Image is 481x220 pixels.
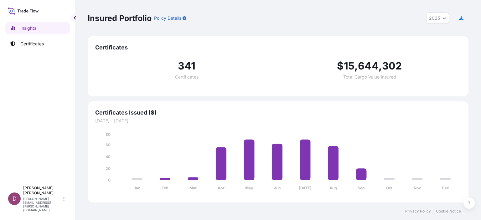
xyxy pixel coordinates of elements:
[386,186,393,190] tspan: Oct
[162,186,168,190] tspan: Feb
[329,186,337,190] tspan: Aug
[426,13,449,24] button: Year Selector
[382,61,402,71] span: 302
[344,61,354,71] span: 15
[337,61,344,71] span: $
[442,186,449,190] tspan: Dec
[274,186,281,190] tspan: Jun
[299,186,312,190] tspan: [DATE]
[429,15,440,21] span: 2025
[436,209,461,214] a: Cookie Notice
[379,61,382,71] span: ,
[108,178,111,182] tspan: 0
[354,61,358,71] span: ,
[106,142,111,147] tspan: 60
[175,75,199,79] span: Certificates
[106,132,111,137] tspan: 80
[23,186,62,196] p: [PERSON_NAME] [PERSON_NAME]
[95,109,461,116] span: Certificates Issued ($)
[5,38,70,50] a: Certificates
[414,186,421,190] tspan: Nov
[245,186,253,190] tspan: May
[405,209,431,214] a: Privacy Policy
[358,186,365,190] tspan: Sep
[20,25,36,31] p: Insights
[189,186,197,190] tspan: Mar
[95,44,461,51] span: Certificates
[218,186,225,190] tspan: Apr
[154,15,181,21] p: Policy Details
[5,22,70,34] a: Insights
[13,196,17,202] span: D
[20,41,44,47] p: Certificates
[358,61,379,71] span: 644
[178,61,196,71] span: 341
[106,166,111,171] tspan: 20
[95,118,461,124] span: [DATE] - [DATE]
[88,13,152,23] p: Insured Portfolio
[106,154,111,159] tspan: 40
[343,75,396,79] span: Total Cargo Value Insured
[134,186,140,190] tspan: Jan
[23,197,62,212] p: [PERSON_NAME][EMAIL_ADDRESS][PERSON_NAME][DOMAIN_NAME]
